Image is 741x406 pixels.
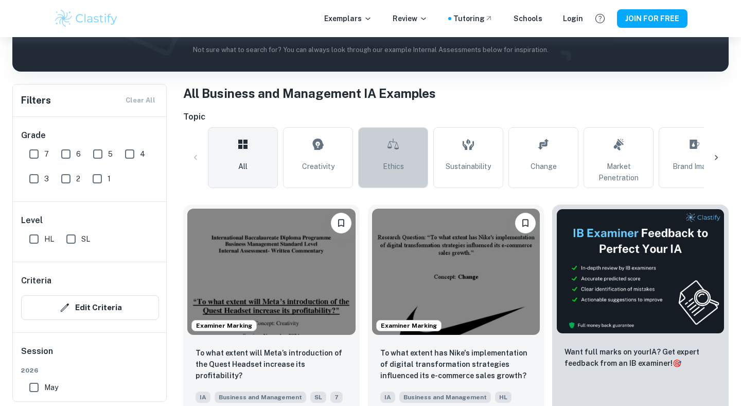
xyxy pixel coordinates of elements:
span: HL [44,233,54,245]
span: 1 [108,173,111,184]
h6: Level [21,214,159,227]
span: 3 [44,173,49,184]
button: Please log in to bookmark exemplars [515,213,536,233]
button: Edit Criteria [21,295,159,320]
button: Help and Feedback [591,10,609,27]
span: 7 [44,148,49,160]
img: Business and Management IA example thumbnail: To what extent will Meta’s introduction [187,209,356,335]
a: Schools [514,13,542,24]
button: Please log in to bookmark exemplars [331,213,351,233]
p: To what extent will Meta’s introduction of the Quest Headset increase its profitability? [196,347,347,381]
span: May [44,382,58,393]
span: Sustainability [446,161,491,172]
p: Exemplars [324,13,372,24]
span: 7 [330,392,343,403]
span: 2 [76,173,80,184]
span: Examiner Marking [377,321,441,330]
span: 6 [76,148,81,160]
span: Creativity [302,161,334,172]
span: HL [495,392,511,403]
a: Login [563,13,583,24]
span: Examiner Marking [192,321,256,330]
span: Change [531,161,557,172]
h6: Criteria [21,275,51,287]
img: Thumbnail [556,209,725,334]
span: Market Penetration [588,161,649,183]
span: All [238,161,248,172]
span: Brand Image [673,161,715,172]
span: Business and Management [215,392,306,403]
img: Business and Management IA example thumbnail: To what extent has Nike's implementation [372,209,540,335]
span: 5 [108,148,113,160]
span: 🎯 [673,359,681,367]
span: SL [81,233,90,245]
span: 4 [140,148,145,160]
span: 2026 [21,366,159,375]
h1: All Business and Management IA Examples [183,84,729,103]
p: Not sure what to search for? You can always look through our example Internal Assessments below f... [21,45,720,55]
p: To what extent has Nike's implementation of digital transformation strategies influenced its e-co... [380,347,532,381]
span: IA [196,392,210,403]
span: IA [380,392,395,403]
h6: Filters [21,93,51,108]
span: SL [310,392,326,403]
button: JOIN FOR FREE [617,9,687,28]
h6: Grade [21,129,159,142]
span: Business and Management [399,392,491,403]
p: Review [393,13,428,24]
h6: Session [21,345,159,366]
h6: Topic [183,111,729,123]
p: Want full marks on your IA ? Get expert feedback from an IB examiner! [564,346,716,369]
span: Ethics [383,161,404,172]
img: Clastify logo [54,8,119,29]
a: Tutoring [453,13,493,24]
